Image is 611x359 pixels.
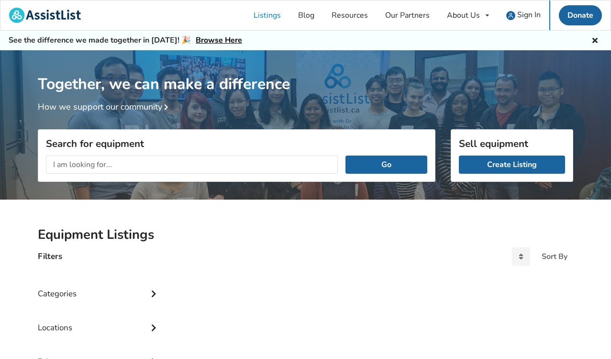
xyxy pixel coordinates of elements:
[38,303,160,337] div: Locations
[345,156,427,174] button: Go
[289,0,323,30] a: Blog
[506,11,515,20] img: user icon
[46,156,338,174] input: I am looking for...
[459,156,565,174] a: Create Listing
[46,137,427,150] h3: Search for equipment
[542,253,567,260] div: Sort By
[245,0,289,30] a: Listings
[447,11,480,19] div: About Us
[38,226,573,243] h2: Equipment Listings
[498,0,549,30] a: user icon Sign In
[38,50,573,94] h1: Together, we can make a difference
[9,35,242,45] h5: See the difference we made together in [DATE]! 🎉
[196,35,242,45] a: Browse Here
[9,8,81,23] img: assistlist-logo
[323,0,377,30] a: Resources
[38,269,160,303] div: Categories
[38,101,172,112] a: How we support our community
[377,0,438,30] a: Our Partners
[459,137,565,150] h3: Sell equipment
[559,5,602,25] a: Donate
[38,251,62,262] h4: Filters
[517,10,541,20] span: Sign In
